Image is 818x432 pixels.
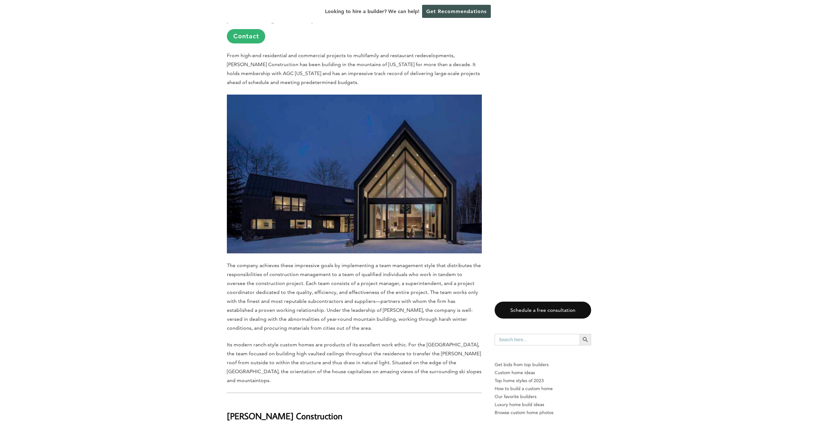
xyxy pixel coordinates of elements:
svg: Search [582,336,589,343]
a: Our favorite builders [495,393,591,401]
b: [STREET_ADDRESS][PERSON_NAME] [227,18,313,24]
b: [PERSON_NAME] Construction [227,410,343,421]
a: Get Recommendations [422,5,491,18]
a: Luxury home build ideas [495,401,591,409]
span: The company achieves these impressive goals by implementing a team management style that distribu... [227,262,481,331]
a: Top home styles of 2023 [495,377,591,385]
span: Its modern ranch-style custom homes are products of its excellent work ethic. For the [GEOGRAPHIC... [227,342,482,383]
a: Schedule a free consultation [495,302,591,319]
a: Custom home ideas [495,369,591,377]
p: Get bids from top builders [495,361,591,369]
a: Browse custom home photos [495,409,591,417]
a: How to build a custom home [495,385,591,393]
a: Contact [227,29,265,43]
input: Search here... [495,334,580,345]
span: From high-end residential and commercial projects to multifamily and restaurant redevelopments, [... [227,52,480,85]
